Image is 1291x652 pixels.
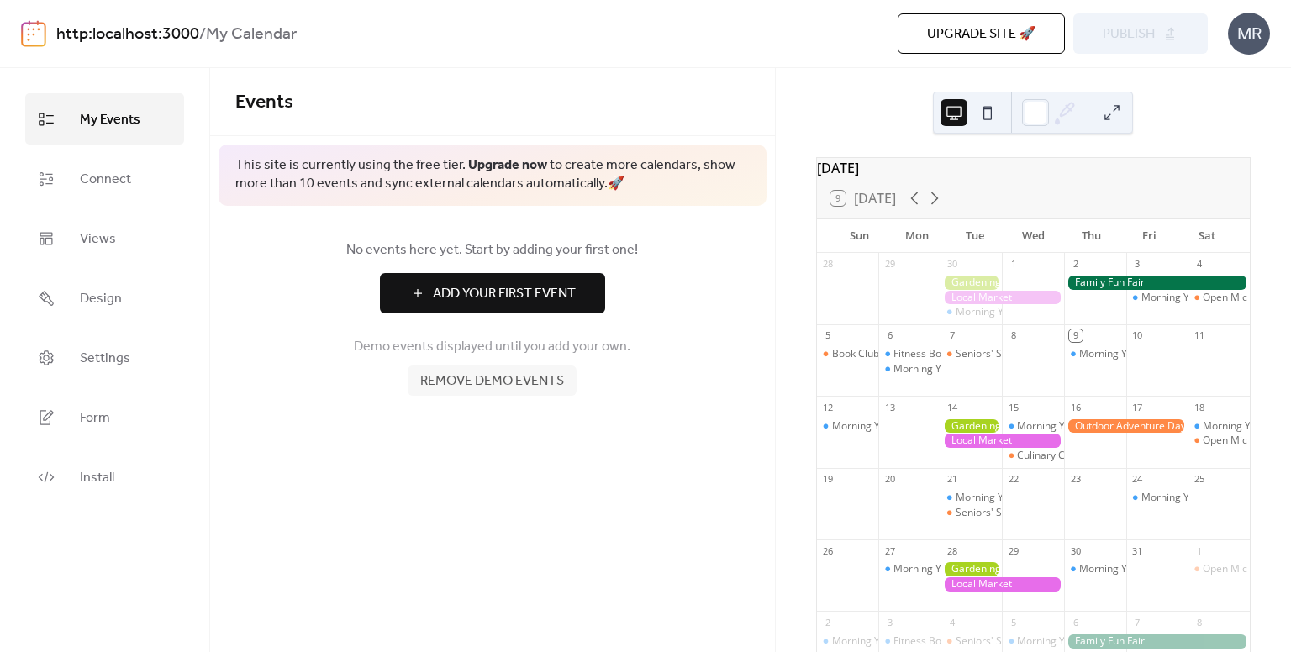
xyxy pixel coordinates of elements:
[822,473,835,486] div: 19
[1062,219,1120,253] div: Thu
[927,24,1035,45] span: Upgrade site 🚀
[1002,449,1064,463] div: Culinary Cooking Class
[883,473,896,486] div: 20
[1203,562,1275,576] div: Open Mic Night
[1126,491,1188,505] div: Morning Yoga Bliss
[883,401,896,413] div: 13
[883,329,896,342] div: 6
[25,272,184,323] a: Design
[941,291,1064,305] div: Local Market
[1193,473,1205,486] div: 25
[1017,419,1107,434] div: Morning Yoga Bliss
[941,419,1003,434] div: Gardening Workshop
[235,156,750,194] span: This site is currently using the free tier. to create more calendars, show more than 10 events an...
[822,544,835,557] div: 26
[1131,258,1144,271] div: 3
[946,401,958,413] div: 14
[878,562,941,576] div: Morning Yoga Bliss
[941,562,1003,576] div: Gardening Workshop
[380,273,605,313] button: Add Your First Event
[941,634,1003,649] div: Seniors' Social Tea
[1007,329,1020,342] div: 8
[1188,291,1250,305] div: Open Mic Night
[941,347,1003,361] div: Seniors' Social Tea
[1064,634,1250,649] div: Family Fun Fair
[941,491,1003,505] div: Morning Yoga Bliss
[956,347,1044,361] div: Seniors' Social Tea
[822,329,835,342] div: 5
[1064,347,1126,361] div: Morning Yoga Bliss
[235,240,750,260] span: No events here yet. Start by adding your first one!
[1017,449,1124,463] div: Culinary Cooking Class
[883,258,896,271] div: 29
[1131,329,1144,342] div: 10
[25,93,184,145] a: My Events
[883,616,896,628] div: 3
[1228,13,1270,55] div: MR
[822,401,835,413] div: 12
[893,347,977,361] div: Fitness Bootcamp
[817,634,879,649] div: Morning Yoga Bliss
[1193,258,1205,271] div: 4
[25,153,184,204] a: Connect
[1126,291,1188,305] div: Morning Yoga Bliss
[25,392,184,443] a: Form
[941,506,1003,520] div: Seniors' Social Tea
[1064,419,1188,434] div: Outdoor Adventure Day
[878,347,941,361] div: Fitness Bootcamp
[822,258,835,271] div: 28
[25,451,184,502] a: Install
[1007,258,1020,271] div: 1
[1069,401,1082,413] div: 16
[25,332,184,383] a: Settings
[946,616,958,628] div: 4
[408,365,577,396] button: Remove demo events
[235,273,750,313] a: Add Your First Event
[1203,434,1275,448] div: Open Mic Night
[1069,258,1082,271] div: 2
[1178,219,1236,253] div: Sat
[1193,401,1205,413] div: 18
[878,362,941,376] div: Morning Yoga Bliss
[946,219,1004,253] div: Tue
[830,219,888,253] div: Sun
[80,405,110,431] span: Form
[822,616,835,628] div: 2
[898,13,1065,54] button: Upgrade site 🚀
[433,284,576,304] span: Add Your First Event
[1002,419,1064,434] div: Morning Yoga Bliss
[956,506,1044,520] div: Seniors' Social Tea
[1069,329,1082,342] div: 9
[1188,434,1250,448] div: Open Mic Night
[946,258,958,271] div: 30
[1079,347,1169,361] div: Morning Yoga Bliss
[354,337,630,357] span: Demo events displayed until you add your own.
[468,152,547,178] a: Upgrade now
[941,434,1064,448] div: Local Market
[1007,473,1020,486] div: 22
[817,419,879,434] div: Morning Yoga Bliss
[1188,562,1250,576] div: Open Mic Night
[946,329,958,342] div: 7
[1017,634,1107,649] div: Morning Yoga Bliss
[1069,473,1082,486] div: 23
[56,18,199,50] a: http:localhost:3000
[1064,562,1126,576] div: Morning Yoga Bliss
[941,276,1003,290] div: Gardening Workshop
[80,345,130,371] span: Settings
[946,544,958,557] div: 28
[1120,219,1178,253] div: Fri
[941,305,1003,319] div: Morning Yoga Bliss
[1188,419,1250,434] div: Morning Yoga Bliss
[420,371,564,392] span: Remove demo events
[199,18,206,50] b: /
[206,18,297,50] b: My Calendar
[1131,401,1144,413] div: 17
[25,213,184,264] a: Views
[1131,616,1144,628] div: 7
[883,544,896,557] div: 27
[893,634,977,649] div: Fitness Bootcamp
[1007,616,1020,628] div: 5
[80,226,116,252] span: Views
[80,107,140,133] span: My Events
